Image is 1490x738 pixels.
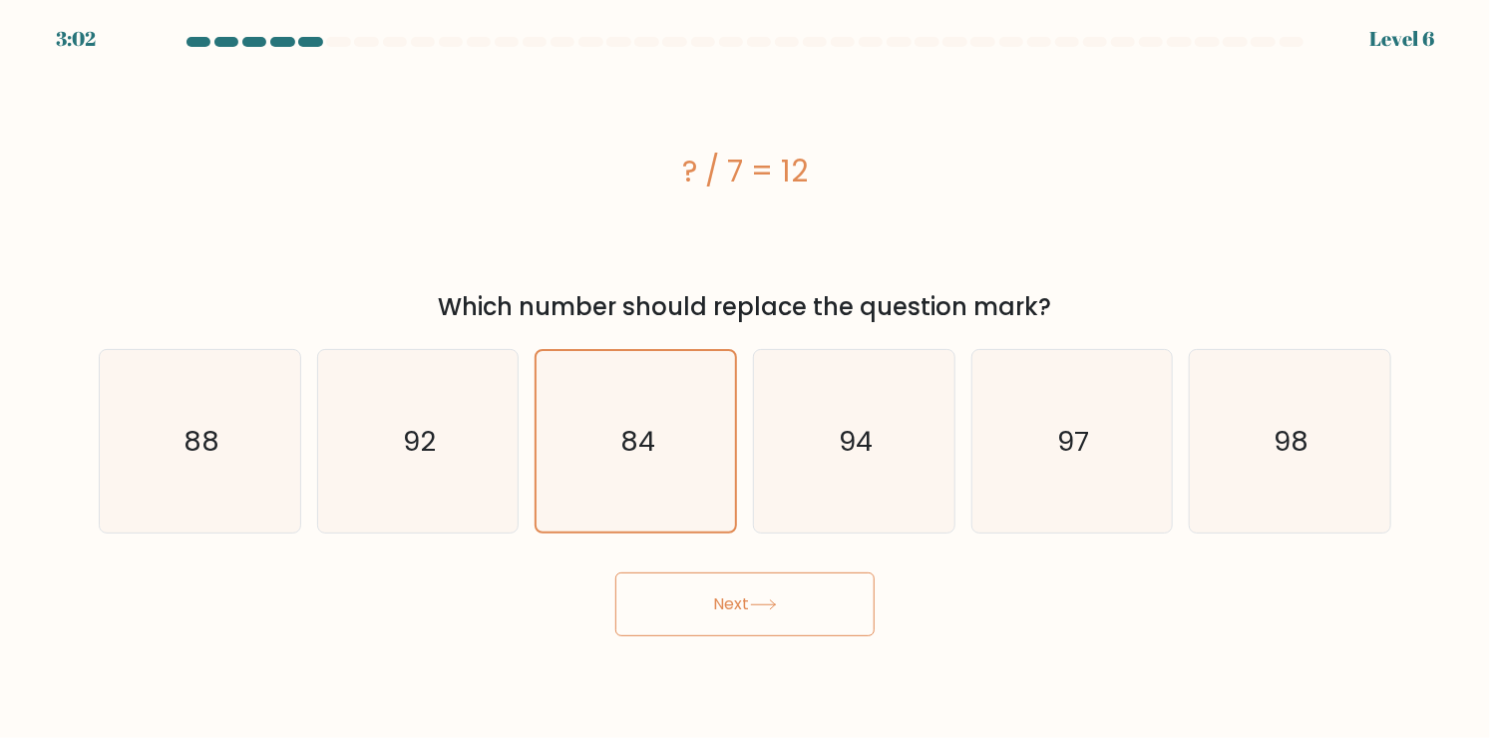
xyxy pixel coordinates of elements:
[1058,422,1090,461] text: 97
[111,289,1379,325] div: Which number should replace the question mark?
[1369,24,1434,54] div: Level 6
[403,422,436,461] text: 92
[99,149,1391,193] div: ? / 7 = 12
[839,422,873,461] text: 94
[184,422,219,461] text: 88
[1275,422,1309,461] text: 98
[615,572,875,636] button: Next
[620,423,655,460] text: 84
[56,24,96,54] div: 3:02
